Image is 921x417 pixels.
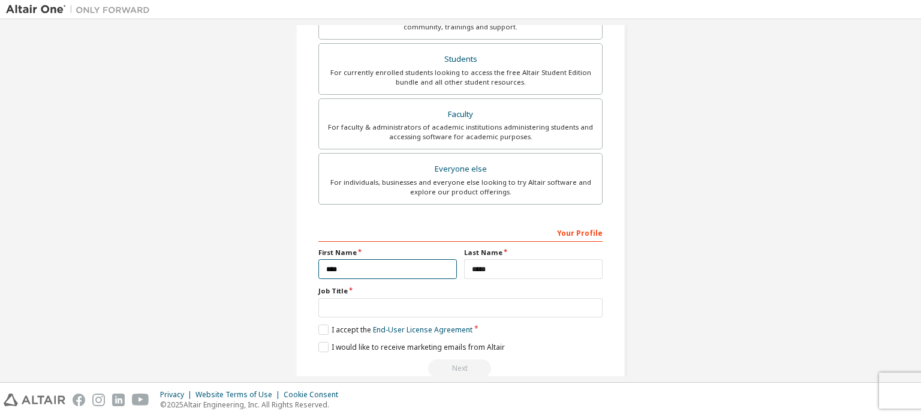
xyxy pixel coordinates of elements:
[326,122,595,142] div: For faculty & administrators of academic institutions administering students and accessing softwa...
[326,161,595,178] div: Everyone else
[6,4,156,16] img: Altair One
[464,248,603,257] label: Last Name
[318,359,603,377] div: Read and acccept EULA to continue
[318,248,457,257] label: First Name
[326,51,595,68] div: Students
[284,390,345,400] div: Cookie Consent
[160,390,195,400] div: Privacy
[112,394,125,406] img: linkedin.svg
[4,394,65,406] img: altair_logo.svg
[318,342,505,352] label: I would like to receive marketing emails from Altair
[73,394,85,406] img: facebook.svg
[318,286,603,296] label: Job Title
[326,106,595,123] div: Faculty
[92,394,105,406] img: instagram.svg
[318,223,603,242] div: Your Profile
[326,68,595,87] div: For currently enrolled students looking to access the free Altair Student Edition bundle and all ...
[373,325,472,335] a: End-User License Agreement
[132,394,149,406] img: youtube.svg
[318,325,472,335] label: I accept the
[326,178,595,197] div: For individuals, businesses and everyone else looking to try Altair software and explore our prod...
[160,400,345,410] p: © 2025 Altair Engineering, Inc. All Rights Reserved.
[195,390,284,400] div: Website Terms of Use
